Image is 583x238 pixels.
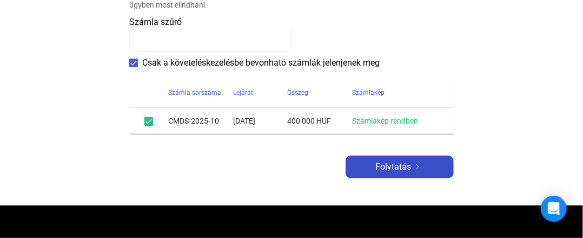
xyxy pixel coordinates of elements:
[168,108,233,134] td: CMDS-2025-10
[287,86,308,99] div: Összeg
[352,117,418,125] a: Számlakép rendben
[287,86,352,99] div: Összeg
[233,86,287,99] div: Lejárat
[168,86,233,99] div: Számla sorszáma
[352,86,385,99] div: Számlakép
[129,17,182,27] span: Számla szűrő
[375,160,411,173] span: Folytatás
[233,108,287,134] td: [DATE]
[352,86,441,99] div: Számlakép
[233,86,253,99] div: Lejárat
[541,196,567,222] div: Open Intercom Messenger
[346,156,454,178] button: Folytatásarrow-right-white
[411,164,424,170] img: arrow-right-white
[287,108,352,134] td: 400 000 HUF
[142,56,380,69] span: Csak a követeléskezelésbe bevonható számlák jelenjenek meg
[168,86,221,99] div: Számla sorszáma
